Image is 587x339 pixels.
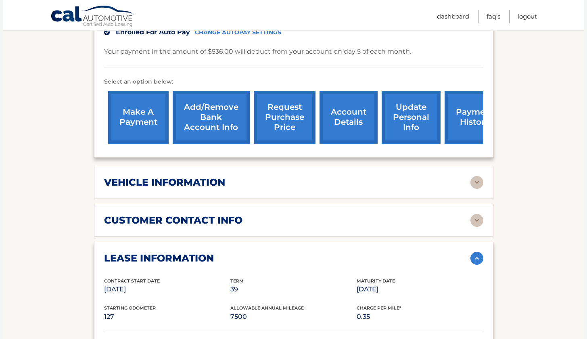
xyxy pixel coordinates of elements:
p: 0.35 [357,311,483,322]
span: Contract Start Date [104,278,160,284]
img: accordion-rest.svg [470,176,483,189]
img: accordion-active.svg [470,252,483,265]
p: [DATE] [357,284,483,295]
a: update personal info [382,91,441,144]
img: check.svg [104,29,110,35]
span: Enrolled For Auto Pay [116,28,190,36]
a: make a payment [108,91,169,144]
p: [DATE] [104,284,230,295]
p: 7500 [230,311,357,322]
span: Maturity Date [357,278,395,284]
a: payment history [445,91,505,144]
h2: vehicle information [104,176,225,188]
img: accordion-rest.svg [470,214,483,227]
p: Your payment in the amount of $536.00 will deduct from your account on day 5 of each month. [104,46,411,57]
span: Starting Odometer [104,305,156,311]
p: Select an option below: [104,77,483,87]
span: Charge Per Mile* [357,305,401,311]
a: Logout [518,10,537,23]
a: CHANGE AUTOPAY SETTINGS [195,29,281,36]
span: Allowable Annual Mileage [230,305,304,311]
h2: lease information [104,252,214,264]
a: FAQ's [487,10,500,23]
a: request purchase price [254,91,315,144]
p: 39 [230,284,357,295]
a: Cal Automotive [50,5,135,29]
a: account details [320,91,378,144]
span: Term [230,278,244,284]
p: 127 [104,311,230,322]
a: Add/Remove bank account info [173,91,250,144]
a: Dashboard [437,10,469,23]
h2: customer contact info [104,214,242,226]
